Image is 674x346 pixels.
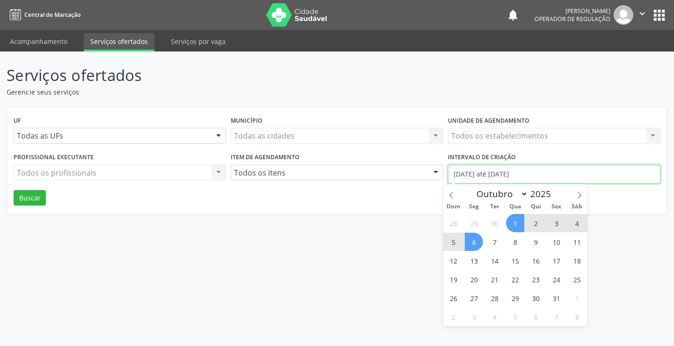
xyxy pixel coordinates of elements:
span: Outubro 4, 2025 [568,214,586,232]
span: Sáb [567,204,587,210]
span: Outubro 23, 2025 [527,270,545,288]
button: apps [651,7,667,23]
span: Todas as UFs [17,131,207,140]
img: img [614,5,633,25]
span: Novembro 8, 2025 [568,308,586,326]
span: Outubro 25, 2025 [568,270,586,288]
span: Qua [505,204,526,210]
i:  [637,8,647,19]
span: Outubro 20, 2025 [465,270,483,288]
p: Gerencie seus serviços [7,87,469,97]
span: Todos os itens [234,168,424,177]
span: Outubro 17, 2025 [547,251,565,270]
span: Outubro 24, 2025 [547,270,565,288]
span: Outubro 1, 2025 [506,214,524,232]
label: Profissional executante [14,150,94,165]
span: Outubro 30, 2025 [527,289,545,307]
span: Novembro 7, 2025 [547,308,565,326]
span: Outubro 29, 2025 [506,289,524,307]
span: Outubro 19, 2025 [444,270,462,288]
span: Outubro 13, 2025 [465,251,483,270]
span: Novembro 5, 2025 [506,308,524,326]
span: Outubro 21, 2025 [485,270,504,288]
span: Novembro 3, 2025 [465,308,483,326]
input: Year [528,188,559,200]
select: Month [472,187,528,200]
label: Unidade de agendamento [448,114,529,128]
span: Outubro 12, 2025 [444,251,462,270]
span: Setembro 28, 2025 [444,214,462,232]
span: Outubro 8, 2025 [506,233,524,251]
button: notifications [506,8,520,22]
a: Serviços por vaga [164,33,232,50]
span: Novembro 1, 2025 [568,289,586,307]
span: Outubro 22, 2025 [506,270,524,288]
span: Qui [526,204,546,210]
span: Novembro 4, 2025 [485,308,504,326]
span: Outubro 15, 2025 [506,251,524,270]
label: Intervalo de criação [448,150,516,165]
span: Ter [484,204,505,210]
span: Central de Marcação [24,11,81,19]
a: Serviços ofertados [84,33,154,52]
span: Outubro 7, 2025 [485,233,504,251]
span: Setembro 30, 2025 [485,214,504,232]
span: Outubro 28, 2025 [485,289,504,307]
span: Outubro 18, 2025 [568,251,586,270]
span: Outubro 3, 2025 [547,214,565,232]
span: Outubro 31, 2025 [547,289,565,307]
span: Outubro 11, 2025 [568,233,586,251]
span: Outubro 6, 2025 [465,233,483,251]
span: Seg [464,204,484,210]
label: Item de agendamento [231,150,300,165]
span: Operador de regulação [535,15,610,23]
span: Sex [546,204,567,210]
span: Novembro 2, 2025 [444,308,462,326]
span: Dom [443,204,464,210]
span: Novembro 6, 2025 [527,308,545,326]
label: UF [14,114,21,128]
a: Acompanhamento [3,33,74,50]
button:  [633,5,651,25]
span: Outubro 26, 2025 [444,289,462,307]
button: Buscar [14,190,46,206]
span: Outubro 16, 2025 [527,251,545,270]
span: Outubro 27, 2025 [465,289,483,307]
span: Outubro 14, 2025 [485,251,504,270]
span: Outubro 2, 2025 [527,214,545,232]
div: [PERSON_NAME] [535,7,610,15]
span: Outubro 10, 2025 [547,233,565,251]
span: Setembro 29, 2025 [465,214,483,232]
label: Município [231,114,263,128]
p: Serviços ofertados [7,64,469,87]
span: Outubro 9, 2025 [527,233,545,251]
input: Selecione um intervalo [448,165,660,184]
span: Outubro 5, 2025 [444,233,462,251]
a: Central de Marcação [7,7,81,22]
